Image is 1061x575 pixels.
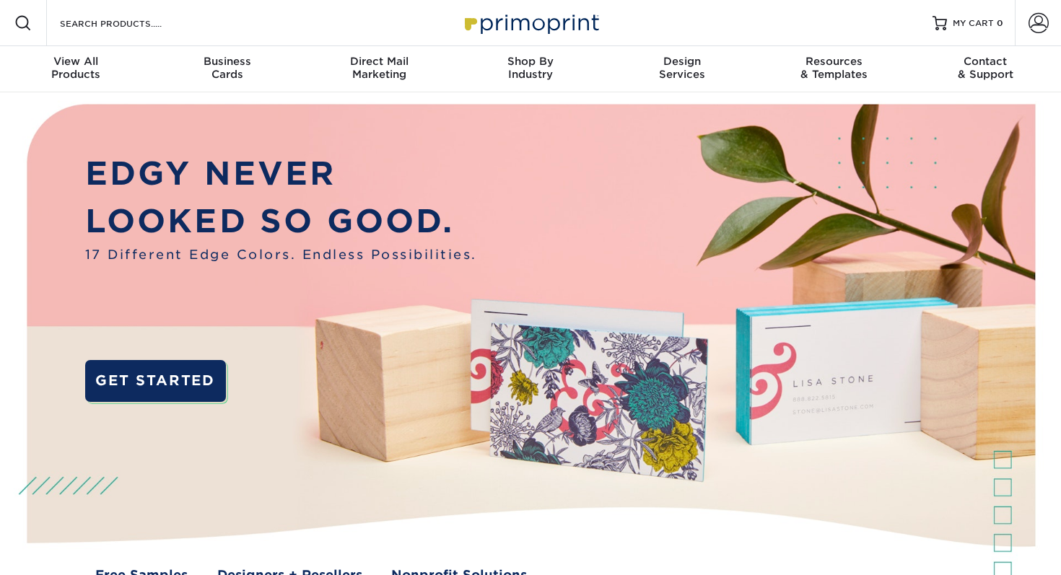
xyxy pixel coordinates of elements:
input: SEARCH PRODUCTS..... [58,14,199,32]
p: LOOKED SO GOOD. [85,198,477,245]
a: DesignServices [606,46,758,92]
a: Contact& Support [909,46,1061,92]
span: MY CART [953,17,994,30]
div: Industry [455,55,606,81]
div: & Support [909,55,1061,81]
span: Contact [909,55,1061,68]
span: Shop By [455,55,606,68]
div: Services [606,55,758,81]
a: Resources& Templates [758,46,909,92]
div: Marketing [303,55,455,81]
span: Resources [758,55,909,68]
span: Design [606,55,758,68]
span: 0 [997,18,1003,28]
p: EDGY NEVER [85,150,477,198]
div: Cards [152,55,303,81]
a: Shop ByIndustry [455,46,606,92]
span: Business [152,55,303,68]
div: & Templates [758,55,909,81]
span: 17 Different Edge Colors. Endless Possibilities. [85,245,477,264]
img: Primoprint [458,7,603,38]
a: GET STARTED [85,360,226,402]
span: Direct Mail [303,55,455,68]
a: BusinessCards [152,46,303,92]
a: Direct MailMarketing [303,46,455,92]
